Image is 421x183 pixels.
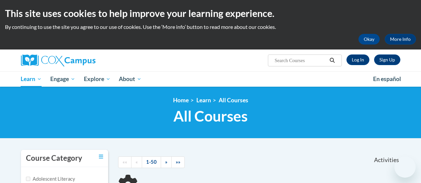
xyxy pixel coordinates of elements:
a: Previous [131,156,142,168]
iframe: Button to launch messaging window [394,156,416,178]
a: More Info [385,34,416,45]
label: Adolescent Literacy [26,175,75,183]
a: All Courses [219,97,248,104]
a: Explore [80,71,115,87]
span: Explore [84,75,110,83]
a: 1-50 [142,156,161,168]
h2: This site uses cookies to help improve your learning experience. [5,7,416,20]
div: Main menu [16,71,405,87]
a: Begining [118,156,131,168]
h3: Course Category [26,153,82,163]
p: By continuing to use the site you agree to our use of cookies. Use the ‘More info’ button to read... [5,23,416,31]
a: Engage [46,71,80,87]
a: Register [374,54,400,65]
button: Okay [358,34,380,45]
img: Cox Campus [21,54,96,66]
span: » [165,159,167,165]
a: Learn [17,71,46,87]
button: Search [327,56,337,64]
span: En español [373,75,401,82]
a: Toggle collapse [99,153,103,160]
span: All Courses [173,107,248,125]
span: Engage [50,75,75,83]
span: Activities [374,156,399,164]
a: End [171,156,185,168]
a: Log In [346,54,369,65]
span: »» [176,159,180,165]
span: « [135,159,138,165]
input: Checkbox for Options [26,177,30,181]
a: Next [161,156,172,168]
input: Search Courses [274,56,327,64]
span: «« [122,159,127,165]
a: Cox Campus [21,54,141,66]
a: Learn [196,97,211,104]
span: About [119,75,141,83]
a: Home [173,97,189,104]
span: Learn [21,75,42,83]
a: En español [369,72,405,86]
a: About [114,71,146,87]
